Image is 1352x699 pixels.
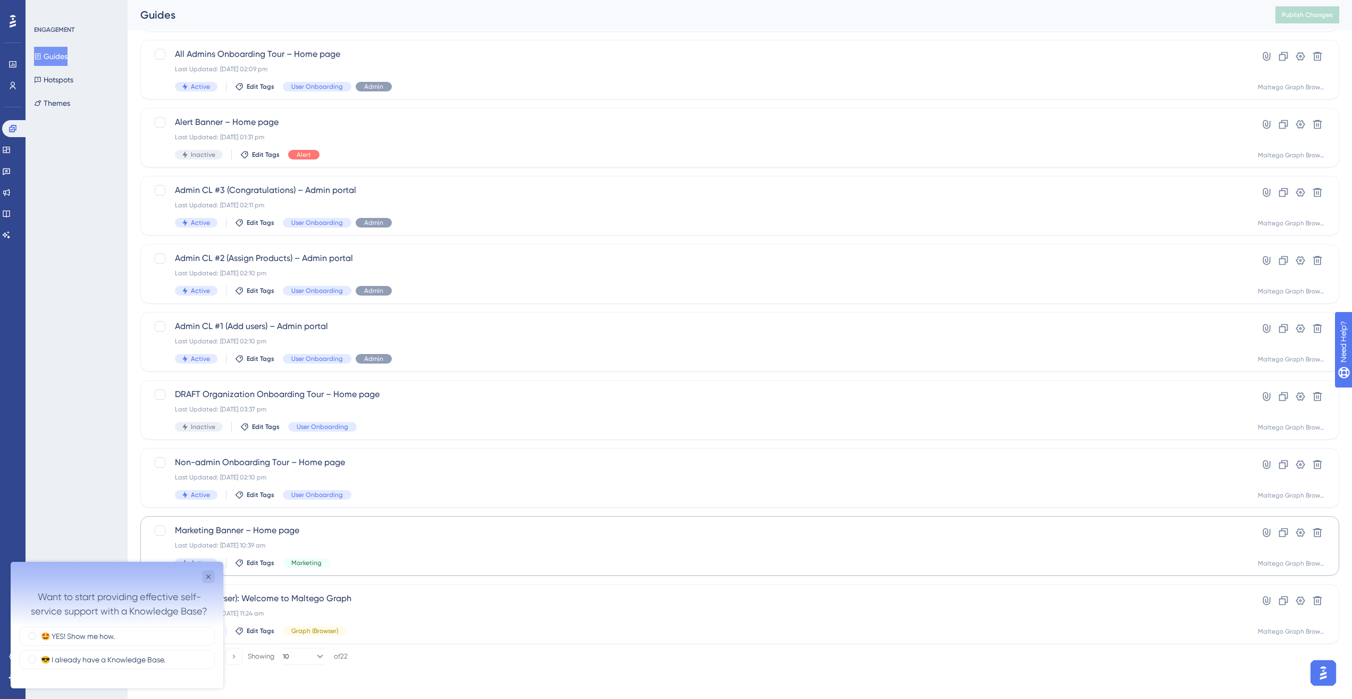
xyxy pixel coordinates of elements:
span: Admin [364,82,383,91]
span: Alert [297,150,311,159]
span: Active [191,218,210,227]
span: Need Help? [25,3,66,15]
div: Maltego Graph Browser [1258,151,1326,159]
span: User Onboarding [297,423,348,431]
span: User Onboarding [291,355,343,363]
span: DRAFT Organization Onboarding Tour – Home page [175,388,1220,401]
button: Hotspots [34,70,73,89]
div: Last Updated: [DATE] 02:09 pm [175,65,1220,73]
span: Inactive [191,423,215,431]
button: 10 [283,648,325,665]
iframe: UserGuiding AI Assistant Launcher [1307,657,1339,689]
span: User Onboarding [291,287,343,295]
button: Edit Tags [235,627,274,635]
span: Marketing [291,559,322,567]
div: Last Updated: [DATE] 01:31 pm [175,133,1220,141]
div: Maltego Graph Browser [1258,559,1326,568]
button: Edit Tags [235,491,274,499]
span: User Onboarding [291,218,343,227]
iframe: UserGuiding Survey [11,562,223,688]
button: Edit Tags [235,559,274,567]
span: Active [191,491,210,499]
span: Edit Tags [247,627,274,635]
div: Maltego Graph Browser [1258,627,1326,636]
div: Maltego Graph Browser [1258,219,1326,228]
span: Admin CL #2 (Assign Products) – Admin portal [175,252,1220,265]
span: Admin CL #1 (Add users) – Admin portal [175,320,1220,333]
span: Admin [364,355,383,363]
button: Edit Tags [235,218,274,227]
span: Edit Tags [247,355,274,363]
span: Active [191,355,210,363]
button: Edit Tags [240,150,280,159]
div: Last Updated: [DATE] 02:10 pm [175,269,1220,277]
span: Marketing Banner – Home page [175,524,1220,537]
div: Guides [140,7,1249,22]
div: Maltego Graph Browser [1258,423,1326,432]
span: Active [191,82,210,91]
div: Last Updated: [DATE] 03:37 pm [175,405,1220,414]
span: User Onboarding [291,82,343,91]
div: Last Updated: [DATE] 02:10 pm [175,473,1220,482]
div: Last Updated: [DATE] 02:11 pm [175,201,1220,209]
div: Maltego Graph Browser [1258,83,1326,91]
button: Guides [34,47,68,66]
span: Edit Tags [247,287,274,295]
button: Edit Tags [235,287,274,295]
div: Maltego Graph Browser [1258,355,1326,364]
span: Edit Tags [252,150,280,159]
button: Themes [34,94,70,113]
div: Last Updated: [DATE] 11:24 am [175,609,1220,618]
div: Showing [248,652,274,661]
button: Edit Tags [235,82,274,91]
span: Edit Tags [252,423,280,431]
span: Active [191,559,210,567]
div: Maltego Graph Browser [1258,287,1326,296]
span: Admin [364,287,383,295]
span: Active [191,287,210,295]
span: Non-admin Onboarding Tour – Home page [175,456,1220,469]
div: Last Updated: [DATE] 10:39 am [175,541,1220,550]
span: Graph (Browser) [291,627,338,635]
button: Edit Tags [240,423,280,431]
button: Edit Tags [235,355,274,363]
div: Last Updated: [DATE] 02:10 pm [175,337,1220,346]
span: Alert Banner – Home page [175,116,1220,129]
div: of 22 [334,652,348,661]
span: Admin CL #3 (Congratulations) – Admin portal [175,184,1220,197]
span: 10 [283,652,289,661]
div: ENGAGEMENT [34,26,74,34]
span: Admin [364,218,383,227]
div: Maltego Graph Browser [1258,491,1326,500]
span: Publish Changes [1282,11,1333,19]
span: Edit Tags [247,218,274,227]
span: All Admins Onboarding Tour – Home page [175,48,1220,61]
span: Inactive [191,150,215,159]
span: Graph (Browser): Welcome to Maltego Graph [175,592,1220,605]
span: Edit Tags [247,82,274,91]
button: Publish Changes [1275,6,1339,23]
span: Edit Tags [247,491,274,499]
span: Edit Tags [247,559,274,567]
span: User Onboarding [291,491,343,499]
